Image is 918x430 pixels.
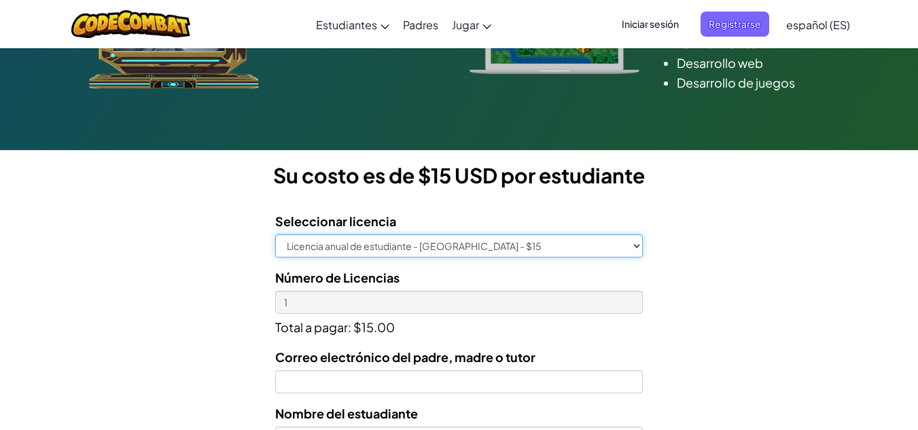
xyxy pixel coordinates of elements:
span: Estudiantes [316,18,377,32]
a: español (ES) [779,6,857,43]
a: Padres [396,6,445,43]
span: Jugar [452,18,479,32]
a: Jugar [445,6,498,43]
label: Nombre del estuadiante [275,404,418,423]
li: Desarrollo web [677,53,830,73]
label: Número de Licencias [275,268,400,287]
li: Desarrollo de juegos [677,73,830,92]
label: Seleccionar licencia [275,211,396,231]
img: CodeCombat logo [71,10,190,38]
button: Iniciar sesión [614,12,687,37]
p: Total a pagar: $15.00 [275,314,642,337]
a: Estudiantes [309,6,396,43]
label: Correo electrónico del padre, madre o tutor [275,347,535,367]
button: Registrarse [701,12,769,37]
span: español (ES) [786,18,850,32]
